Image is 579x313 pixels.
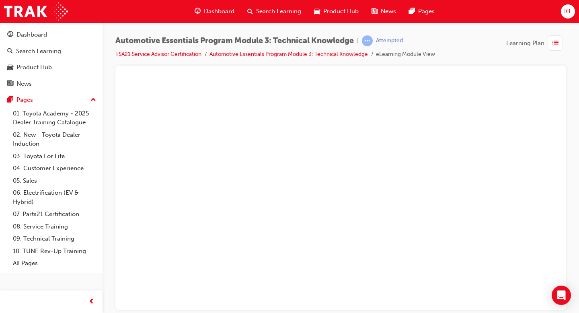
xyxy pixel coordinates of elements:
li: eLearning Module View [376,50,435,59]
span: up-icon [90,95,96,105]
span: Automotive Essentials Program Module 3: Technical Knowledge [115,36,354,45]
a: 06. Electrification (EV & Hybrid) [10,187,99,208]
span: Pages [418,7,435,16]
a: pages-iconPages [402,3,441,20]
span: news-icon [7,80,13,88]
span: | [357,36,359,45]
a: news-iconNews [365,3,402,20]
img: Trak [4,2,68,21]
a: 02. New - Toyota Dealer Induction [10,129,99,150]
span: list-icon [552,38,558,48]
a: Product Hub [3,60,99,75]
span: guage-icon [7,31,13,39]
span: prev-icon [88,297,94,307]
a: 09. Technical Training [10,233,99,245]
a: 01. Toyota Academy - 2025 Dealer Training Catalogue [10,107,99,129]
div: Pages [16,95,33,105]
a: TSA21 Service Advisor Certification [115,51,201,58]
div: News [16,79,32,89]
button: DashboardSearch LearningProduct HubNews [3,26,99,93]
a: car-iconProduct Hub [308,3,365,20]
span: pages-icon [409,6,415,16]
a: search-iconSearch Learning [241,3,308,20]
a: Search Learning [3,44,99,59]
span: news-icon [372,6,378,16]
button: KT [561,4,575,19]
a: All Pages [10,257,99,270]
button: Pages [3,93,99,107]
div: Search Learning [16,47,61,56]
a: Automotive Essentials Program Module 3: Technical Knowledge [209,51,368,58]
a: 03. Toyota For Life [10,150,99,163]
span: Learning Plan [506,39,544,48]
a: 10. TUNE Rev-Up Training [10,245,99,257]
span: guage-icon [195,6,201,16]
a: Dashboard [3,27,99,42]
a: guage-iconDashboard [188,3,241,20]
span: car-icon [314,6,320,16]
span: learningRecordVerb_ATTEMPT-icon [362,35,373,46]
div: Attempted [376,37,403,45]
a: 05. Sales [10,175,99,187]
div: Open Intercom Messenger [552,286,571,305]
a: 07. Parts21 Certification [10,208,99,220]
div: Dashboard [16,30,47,39]
div: Product Hub [16,63,52,72]
a: News [3,76,99,91]
span: Dashboard [204,7,234,16]
span: pages-icon [7,97,13,104]
span: search-icon [7,48,13,55]
button: Learning Plan [506,35,566,51]
a: 08. Service Training [10,220,99,233]
a: 04. Customer Experience [10,162,99,175]
span: search-icon [247,6,253,16]
span: Search Learning [256,7,301,16]
span: Product Hub [323,7,359,16]
span: car-icon [7,64,13,71]
span: KT [564,7,571,16]
span: News [381,7,396,16]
